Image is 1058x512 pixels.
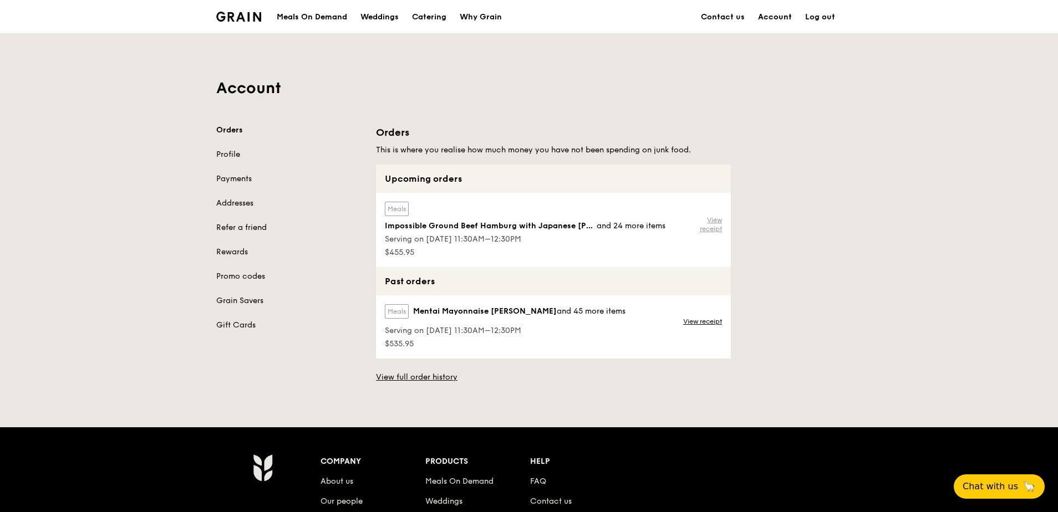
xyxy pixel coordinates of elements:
div: Meals On Demand [277,1,347,34]
a: Catering [405,1,453,34]
a: Gift Cards [216,320,363,331]
span: Serving on [DATE] 11:30AM–12:30PM [385,234,673,245]
img: Grain [253,454,272,482]
a: Refer a friend [216,222,363,233]
div: Company [321,454,425,469]
span: and 24 more items [597,221,665,231]
a: Account [751,1,798,34]
div: Upcoming orders [376,165,731,193]
span: 🦙 [1023,480,1036,493]
a: FAQ [530,477,546,486]
a: Addresses [216,198,363,209]
h5: This is where you realise how much money you have not been spending on junk food. [376,145,731,156]
a: Grain Savers [216,295,363,306]
div: Catering [412,1,446,34]
div: Past orders [376,267,731,295]
span: $535.95 [385,339,625,350]
span: and 45 more items [557,306,625,316]
a: Contact us [694,1,751,34]
label: Meals [385,304,409,319]
a: View full order history [376,372,457,383]
img: Grain [216,12,261,22]
a: Why Grain [453,1,508,34]
span: Mentai Mayonnaise [PERSON_NAME] [413,306,557,317]
span: Impossible Ground Beef Hamburg with Japanese [PERSON_NAME] [385,221,597,232]
a: Our people [321,496,363,506]
a: Log out [798,1,842,34]
a: Promo codes [216,271,363,282]
a: About us [321,477,353,486]
a: View receipt [686,216,722,233]
div: Products [425,454,530,469]
span: $455.95 [385,247,673,258]
a: Payments [216,173,363,185]
a: Orders [216,125,363,136]
a: Contact us [530,496,572,506]
h1: Account [216,78,842,98]
a: View receipt [683,317,722,326]
span: Chat with us [963,480,1018,493]
button: Chat with us🦙 [954,474,1045,499]
a: Weddings [425,496,462,506]
span: Serving on [DATE] 11:30AM–12:30PM [385,325,625,336]
a: Profile [216,149,363,160]
div: Why Grain [460,1,502,34]
a: Meals On Demand [425,477,494,486]
div: Help [530,454,635,469]
h1: Orders [376,125,731,140]
label: Meals [385,202,409,216]
div: Weddings [360,1,399,34]
a: Weddings [354,1,405,34]
a: Rewards [216,247,363,258]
